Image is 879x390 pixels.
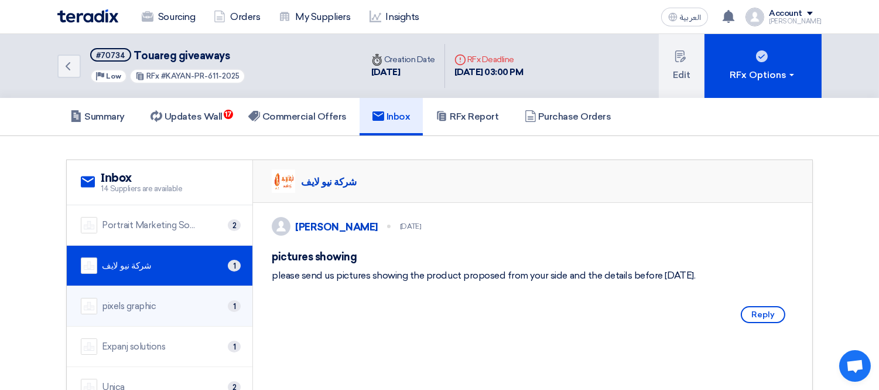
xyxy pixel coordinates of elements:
h5: RFx Report [436,111,498,123]
div: Portrait Marketing Solutions [102,219,196,232]
img: profile_test.png [745,8,764,26]
span: 2 [228,219,241,231]
span: 17 [224,110,233,119]
span: 1 [228,341,241,352]
a: Orders [204,4,269,30]
img: company-name [81,217,97,233]
a: Commercial Offers [235,98,360,135]
div: please send us pictures showing the product proposed from your side and the details before [DATE]. [272,269,794,283]
img: profile_test.png [272,217,290,236]
span: Touareg giveaways [134,49,230,62]
h5: pictures showing [272,250,794,264]
a: My Suppliers [269,4,360,30]
span: 1 [228,300,241,312]
h5: Inbox [372,111,411,123]
div: شركة نيو لايف [301,175,356,188]
a: Insights [360,4,429,30]
a: Sourcing [132,4,204,30]
button: العربية [661,8,708,26]
a: RFx Report [423,98,511,135]
div: [DATE] [400,221,421,232]
div: RFx Deadline [454,53,524,66]
img: company-name [81,298,97,314]
button: RFx Options [704,34,822,98]
button: Edit [659,34,704,98]
span: Low [106,72,121,80]
div: [PERSON_NAME] [769,18,822,25]
div: [PERSON_NAME] [295,221,378,233]
h5: Purchase Orders [525,111,611,123]
img: Teradix logo [57,9,118,23]
div: Expanj solutions [102,340,165,354]
div: RFx Options [730,68,796,82]
div: [DATE] 03:00 PM [454,66,524,79]
a: Purchase Orders [512,98,624,135]
div: [DATE] [371,66,435,79]
span: #KAYAN-PR-611-2025 [161,72,240,80]
a: Updates Wall17 [138,98,235,135]
div: #70734 [96,52,125,59]
a: Inbox [360,98,423,135]
div: pixels graphic [102,300,156,313]
span: 1 [228,260,241,272]
img: company-name [81,257,97,274]
img: company-name [81,338,97,355]
span: العربية [680,13,701,22]
h2: Inbox [101,171,183,185]
span: 14 Suppliers are available [101,183,183,195]
div: شركة نيو لايف [102,259,151,273]
h5: Commercial Offers [248,111,347,123]
a: Open chat [839,350,871,382]
div: Creation Date [371,53,435,66]
a: Summary [57,98,138,135]
span: Reply [741,306,785,323]
h5: Touareg giveaways [90,48,245,63]
h5: Summary [70,111,125,123]
div: Account [769,9,802,19]
span: RFx [146,72,159,80]
h5: Updates Wall [151,111,223,123]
